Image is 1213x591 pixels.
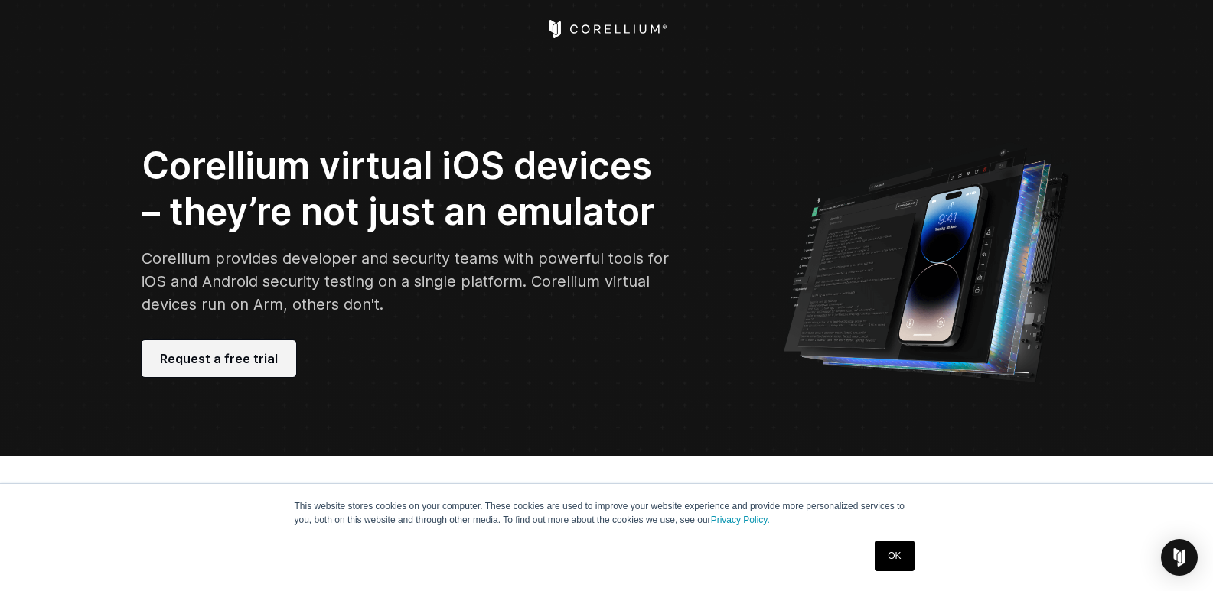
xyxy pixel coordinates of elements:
a: Corellium Home [546,20,667,38]
p: Corellium provides developer and security teams with powerful tools for iOS and Android security ... [142,247,676,316]
a: OK [875,541,914,571]
span: Request a free trial [160,349,278,368]
h2: Corellium virtual iOS devices – they’re not just an emulator [142,143,676,235]
p: This website stores cookies on your computer. These cookies are used to improve your website expe... [295,499,919,527]
img: Corellium UI [782,138,1072,382]
a: Privacy Policy. [711,515,770,525]
div: Open Intercom Messenger [1161,539,1198,576]
a: Request a free trial [142,340,296,377]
